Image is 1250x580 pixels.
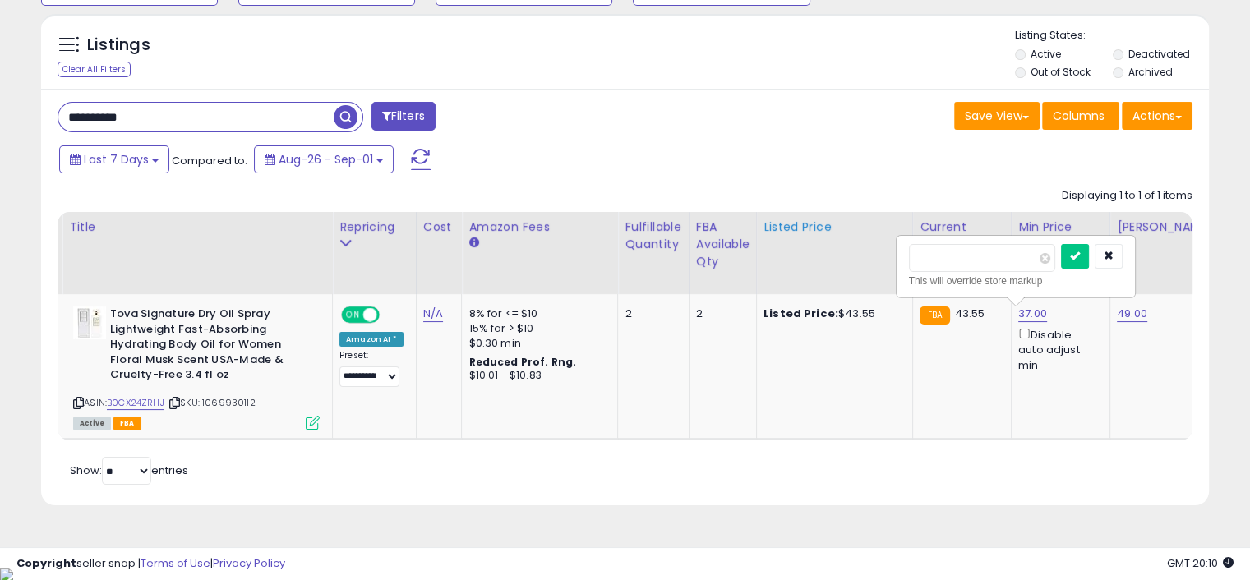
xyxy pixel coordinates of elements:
h5: Listings [87,34,150,57]
b: Reduced Prof. Rng. [468,355,576,369]
div: Disable auto adjust min [1018,325,1097,373]
span: Show: entries [70,463,188,478]
div: [PERSON_NAME] [1117,219,1215,236]
span: 43.55 [954,306,985,321]
div: Clear All Filters [58,62,131,77]
div: $0.30 min [468,336,605,351]
div: ASIN: [73,306,320,428]
b: Listed Price: [763,306,838,321]
button: Save View [954,102,1040,130]
a: N/A [423,306,443,322]
p: Listing States: [1015,28,1209,44]
span: FBA [113,417,141,430]
small: Amazon Fees. [468,236,478,251]
span: ON [343,308,363,322]
div: FBA Available Qty [696,219,750,270]
a: 49.00 [1117,306,1147,322]
div: Amazon Fees [468,219,611,236]
div: Amazon AI * [339,332,404,347]
button: Filters [371,102,436,131]
span: Compared to: [172,153,247,168]
div: Preset: [339,350,404,387]
img: 41o4dEFjnbL._SL40_.jpg [73,306,106,339]
div: Fulfillable Quantity [625,219,681,253]
div: Displaying 1 to 1 of 1 items [1062,188,1192,204]
div: seller snap | | [16,556,285,572]
div: Current Buybox Price [920,219,1004,253]
a: Terms of Use [141,555,210,571]
div: Title [69,219,325,236]
div: Cost [423,219,455,236]
label: Out of Stock [1031,65,1091,79]
span: Aug-26 - Sep-01 [279,151,373,168]
div: 15% for > $10 [468,321,605,336]
div: Min Price [1018,219,1103,236]
span: Last 7 Days [84,151,149,168]
label: Archived [1128,65,1172,79]
a: Privacy Policy [213,555,285,571]
div: 2 [696,306,744,321]
button: Last 7 Days [59,145,169,173]
span: OFF [377,308,404,322]
button: Columns [1042,102,1119,130]
strong: Copyright [16,555,76,571]
button: Aug-26 - Sep-01 [254,145,394,173]
b: Tova Signature Dry Oil Spray Lightweight Fast-Absorbing Hydrating Body Oil for Women Floral Musk ... [110,306,310,387]
div: Repricing [339,219,409,236]
span: 2025-09-9 20:10 GMT [1167,555,1234,571]
button: Actions [1122,102,1192,130]
span: Columns [1053,108,1105,124]
div: Listed Price [763,219,906,236]
small: FBA [920,306,950,325]
label: Active [1031,47,1061,61]
label: Deactivated [1128,47,1189,61]
div: $10.01 - $10.83 [468,369,605,383]
a: B0CX24ZRHJ [107,396,164,410]
a: 37.00 [1018,306,1047,322]
div: $43.55 [763,306,900,321]
div: 2 [625,306,676,321]
span: All listings currently available for purchase on Amazon [73,417,111,430]
span: | SKU: 1069930112 [167,396,256,409]
div: This will override store markup [909,273,1123,289]
div: 8% for <= $10 [468,306,605,321]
